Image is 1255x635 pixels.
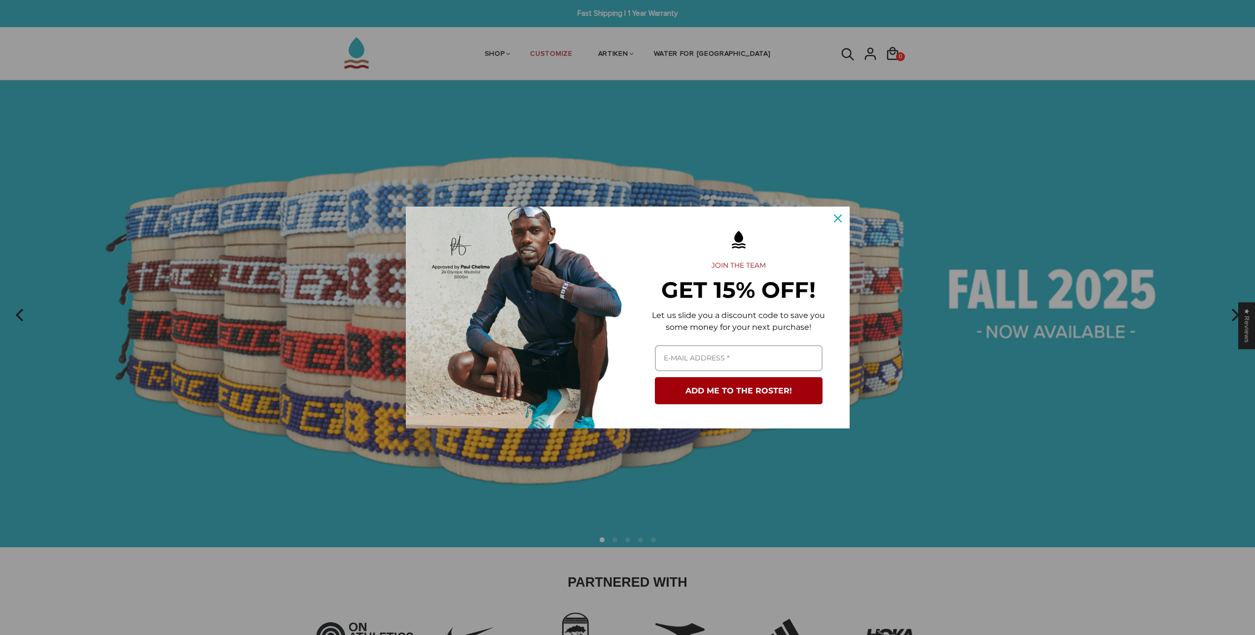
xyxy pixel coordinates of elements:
[826,207,850,230] button: Close
[661,276,816,303] strong: GET 15% OFF!
[655,377,823,404] button: ADD ME TO THE ROSTER!
[644,261,834,270] h2: JOIN THE TEAM
[655,345,823,371] input: Email field
[834,214,842,222] svg: close icon
[644,310,834,333] p: Let us slide you a discount code to save you some money for your next purchase!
